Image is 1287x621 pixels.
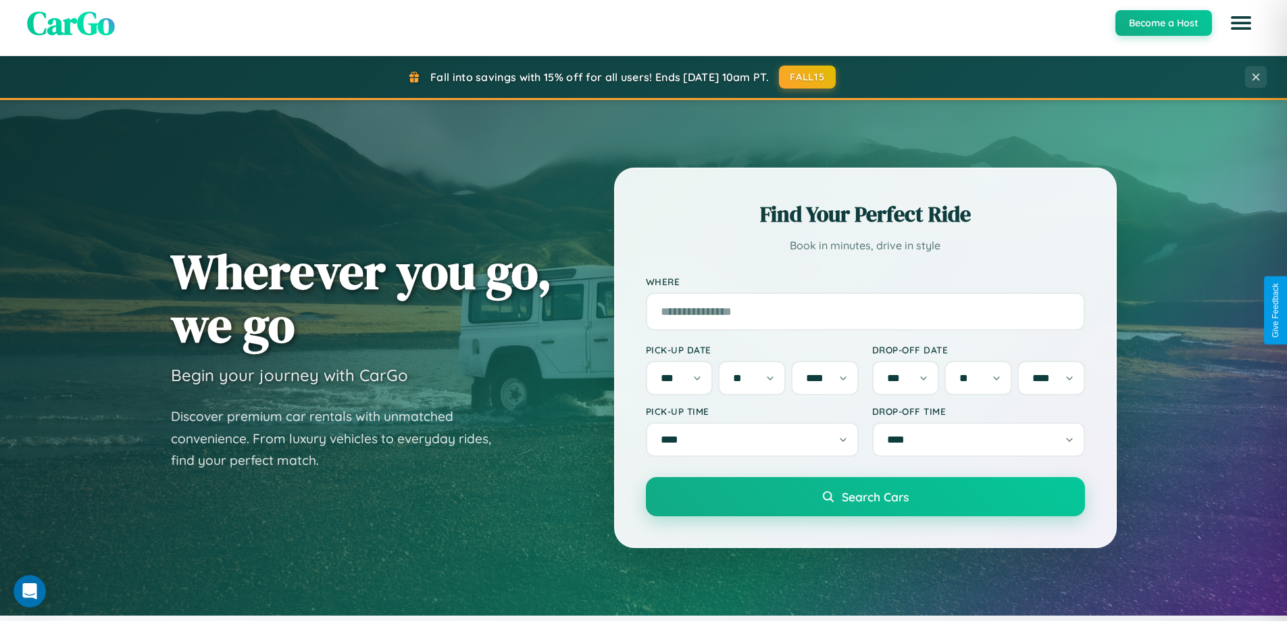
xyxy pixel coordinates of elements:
span: CarGo [27,1,115,45]
p: Discover premium car rentals with unmatched convenience. From luxury vehicles to everyday rides, ... [171,405,509,472]
div: Give Feedback [1271,283,1280,338]
button: Open menu [1222,4,1260,42]
label: Drop-off Date [872,344,1085,355]
span: Search Cars [842,489,909,504]
button: Become a Host [1115,10,1212,36]
p: Book in minutes, drive in style [646,236,1085,255]
h2: Find Your Perfect Ride [646,199,1085,229]
button: Search Cars [646,477,1085,516]
span: Fall into savings with 15% off for all users! Ends [DATE] 10am PT. [430,70,769,84]
button: FALL15 [779,66,836,89]
label: Pick-up Time [646,405,859,417]
h3: Begin your journey with CarGo [171,365,408,385]
label: Where [646,276,1085,287]
label: Drop-off Time [872,405,1085,417]
h1: Wherever you go, we go [171,245,552,351]
iframe: Intercom live chat [14,575,46,607]
label: Pick-up Date [646,344,859,355]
